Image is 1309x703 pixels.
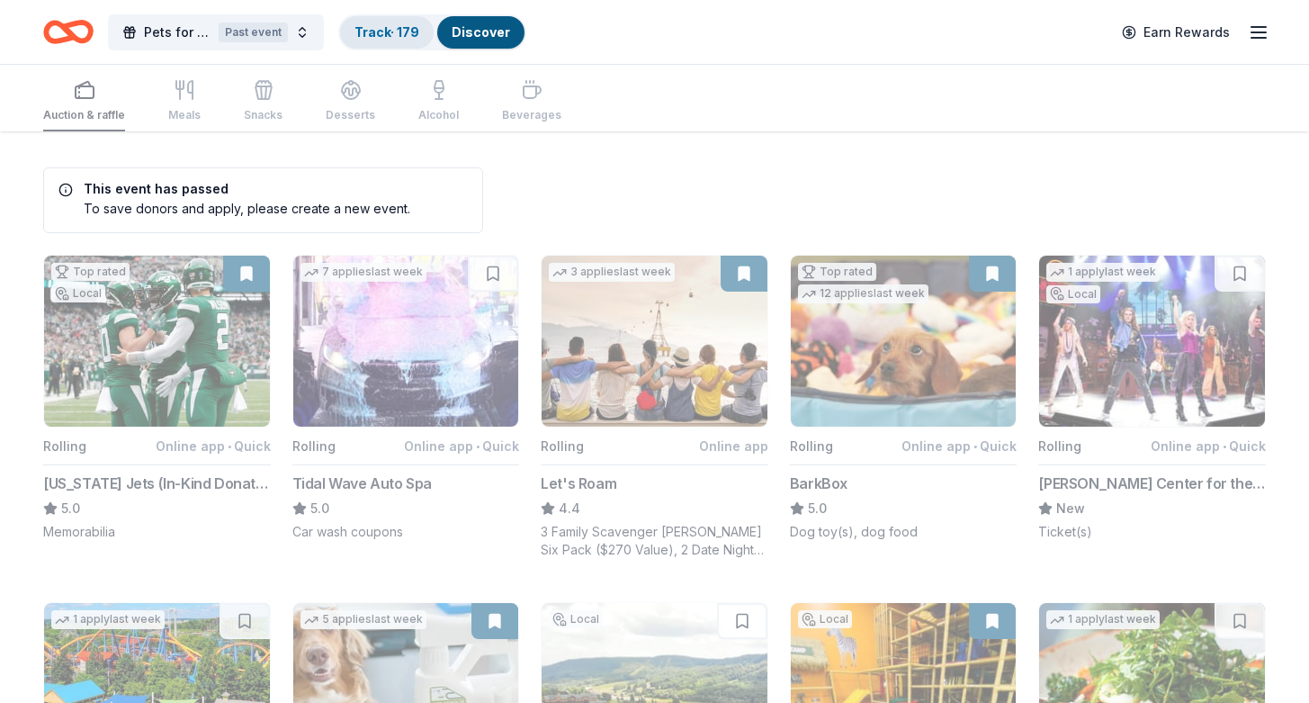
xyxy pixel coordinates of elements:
[790,255,1018,541] button: Image for BarkBoxTop rated12 applieslast weekRollingOnline app•QuickBarkBox5.0Dog toy(s), dog food
[43,11,94,53] a: Home
[1038,255,1266,541] button: Image for Tilles Center for the Performing Arts1 applylast weekLocalRollingOnline app•Quick[PERSO...
[58,183,410,195] h5: This event has passed
[43,255,271,541] button: Image for New York Jets (In-Kind Donation)Top ratedLocalRollingOnline app•Quick[US_STATE] Jets (I...
[354,24,419,40] a: Track· 179
[58,199,410,218] div: To save donors and apply, please create a new event.
[541,255,768,559] button: Image for Let's Roam3 applieslast weekRollingOnline appLet's Roam4.43 Family Scavenger [PERSON_NA...
[1111,16,1241,49] a: Earn Rewards
[144,22,211,43] span: Pets for Vets
[108,14,324,50] button: Pets for VetsPast event
[452,24,510,40] a: Discover
[292,255,520,541] button: Image for Tidal Wave Auto Spa7 applieslast weekRollingOnline app•QuickTidal Wave Auto Spa5.0Car w...
[219,23,288,42] div: Past event
[338,14,526,50] button: Track· 179Discover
